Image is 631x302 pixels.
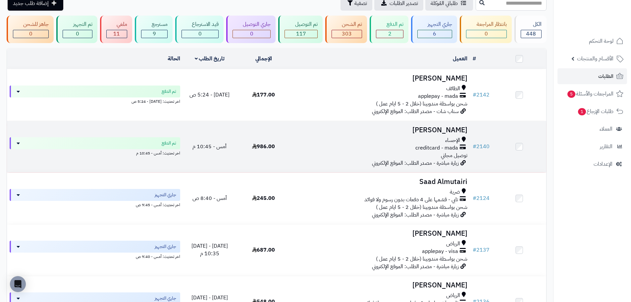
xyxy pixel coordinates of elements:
[13,21,49,28] div: جاهز للشحن
[445,137,460,144] span: الإحساء
[372,159,459,167] span: زيارة مباشرة - مصدر الطلب: الموقع الإلكتروني
[594,159,612,169] span: الإعدادات
[441,151,467,159] span: توصيل مجاني
[174,16,225,43] a: قيد الاسترجاع 0
[600,142,612,151] span: التقارير
[55,16,98,43] a: تم التجهيز 0
[372,263,459,271] span: زيارة مباشرة - مصدر الطلب: الموقع الإلكتروني
[557,33,627,49] a: لوحة التحكم
[107,30,127,38] div: 11
[586,15,625,29] img: logo-2.png
[342,30,352,38] span: 303
[473,143,476,151] span: #
[600,124,612,134] span: العملاء
[446,240,460,248] span: الرياض
[293,230,467,237] h3: [PERSON_NAME]
[526,30,536,38] span: 448
[13,30,48,38] div: 0
[252,246,275,254] span: 687.00
[233,30,270,38] div: 0
[473,55,476,63] a: #
[485,30,488,38] span: 0
[233,21,271,28] div: جاري التوصيل
[182,21,219,28] div: قيد الاسترجاع
[446,292,460,299] span: الرياض
[255,55,272,63] a: الإجمالي
[473,143,490,151] a: #2140
[376,255,467,263] span: شحن بواسطة مندوبينا (خلال 2 - 5 ايام عمل )
[513,16,548,43] a: الكل448
[466,21,506,28] div: بانتظار المراجعة
[332,21,362,28] div: تم الشحن
[293,75,467,82] h3: [PERSON_NAME]
[557,86,627,102] a: المراجعات والأسئلة5
[567,89,613,98] span: المراجعات والأسئلة
[372,211,459,219] span: زيارة مباشرة - مصدر الطلب: الموقع الإلكتروني
[557,139,627,154] a: التقارير
[473,91,476,99] span: #
[473,246,490,254] a: #2137
[418,30,452,38] div: 6
[557,68,627,84] a: الطلبات
[189,91,230,99] span: [DATE] - 5:24 ص
[577,107,613,116] span: طلبات الإرجاع
[332,30,362,38] div: 303
[191,242,228,258] span: [DATE] - [DATE] 10:35 م
[106,21,127,28] div: ملغي
[182,30,218,38] div: 0
[168,55,180,63] a: الحالة
[376,203,467,211] span: شحن بواسطة مندوبينا (خلال 2 - 5 ايام عمل )
[285,21,317,28] div: تم التوصيل
[99,16,133,43] a: ملغي 11
[557,103,627,119] a: طلبات الإرجاع1
[388,30,392,38] span: 2
[250,30,253,38] span: 0
[113,30,120,38] span: 11
[577,54,613,63] span: الأقسام والمنتجات
[63,21,92,28] div: تم التجهيز
[415,144,458,152] span: creditcard - mada
[473,246,476,254] span: #
[133,16,174,43] a: مسترجع 9
[162,88,176,95] span: تم الدفع
[466,30,506,38] div: 0
[5,16,55,43] a: جاهز للشحن 0
[10,149,180,156] div: اخر تحديث: أمس - 10:45 م
[225,16,277,43] a: جاري التوصيل 0
[141,21,167,28] div: مسترجع
[598,72,613,81] span: الطلبات
[141,30,167,38] div: 9
[277,16,324,43] a: تم التوصيل 117
[578,108,586,116] span: 1
[473,91,490,99] a: #2142
[10,253,180,260] div: اخر تحديث: أمس - 9:40 ص
[155,243,176,250] span: جاري التجهيز
[418,92,458,100] span: applepay - mada
[364,196,458,204] span: تابي - قسّمها على 4 دفعات بدون رسوم ولا فوائد
[195,55,225,63] a: تاريخ الطلب
[153,30,156,38] span: 9
[433,30,436,38] span: 6
[417,21,452,28] div: جاري التجهيز
[198,30,202,38] span: 0
[63,30,92,38] div: 0
[589,36,613,46] span: لوحة التحكم
[372,107,459,115] span: سناب شات - مصدر الطلب: الموقع الإلكتروني
[473,194,476,202] span: #
[446,85,460,92] span: الطائف
[252,194,275,202] span: 245.00
[376,30,403,38] div: 2
[162,140,176,147] span: تم الدفع
[10,201,180,208] div: اخر تحديث: أمس - 9:45 ص
[453,55,467,63] a: العميل
[324,16,368,43] a: تم الشحن 303
[252,91,275,99] span: 177.00
[521,21,542,28] div: الكل
[76,30,79,38] span: 0
[293,126,467,134] h3: [PERSON_NAME]
[557,121,627,137] a: العملاء
[285,30,317,38] div: 117
[29,30,32,38] span: 0
[296,30,306,38] span: 117
[410,16,458,43] a: جاري التجهيز 6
